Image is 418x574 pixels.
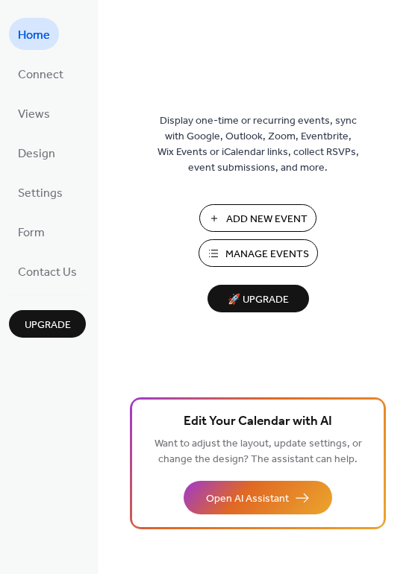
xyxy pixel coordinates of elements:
[18,103,50,126] span: Views
[9,136,64,168] a: Design
[9,18,59,50] a: Home
[157,113,359,176] span: Display one-time or recurring events, sync with Google, Outlook, Zoom, Eventbrite, Wix Events or ...
[199,204,316,232] button: Add New Event
[155,434,362,470] span: Want to adjust the layout, update settings, or change the design? The assistant can help.
[226,212,308,227] span: Add New Event
[18,221,45,245] span: Form
[18,63,63,86] span: Connect
[225,247,309,262] span: Manage Events
[9,176,72,208] a: Settings
[216,290,300,310] span: 🚀 Upgrade
[9,255,86,287] a: Contact Us
[9,310,86,338] button: Upgrade
[18,261,77,284] span: Contact Us
[184,481,332,514] button: Open AI Assistant
[9,97,59,129] a: Views
[206,491,289,507] span: Open AI Assistant
[25,318,71,333] span: Upgrade
[184,411,332,432] span: Edit Your Calendar with AI
[18,182,63,205] span: Settings
[208,285,309,312] button: 🚀 Upgrade
[9,57,72,89] a: Connect
[9,215,54,247] a: Form
[199,239,318,267] button: Manage Events
[18,24,50,47] span: Home
[18,142,55,165] span: Design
